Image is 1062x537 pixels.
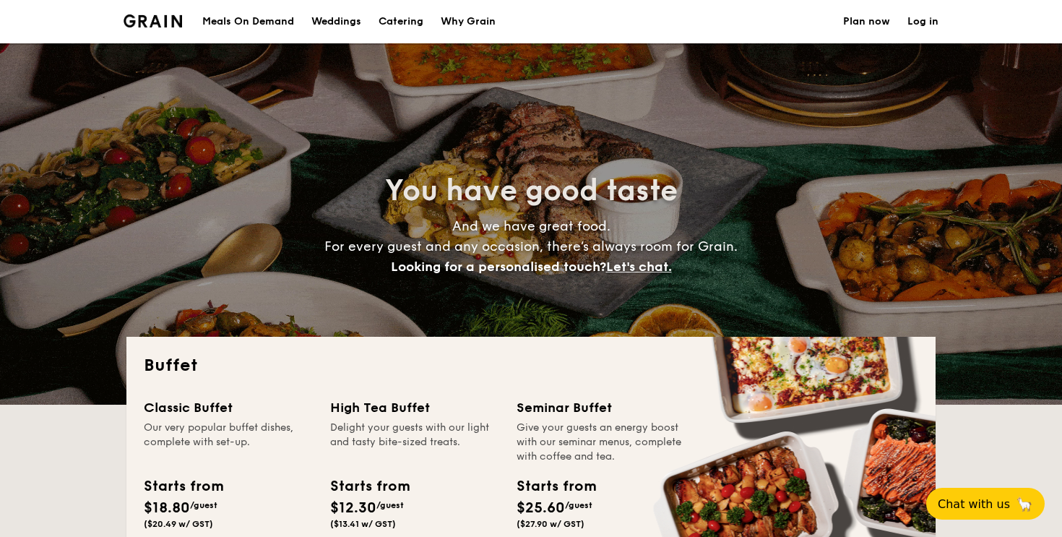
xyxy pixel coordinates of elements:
span: Chat with us [938,497,1010,511]
div: Give your guests an energy boost with our seminar menus, complete with coffee and tea. [517,421,686,464]
span: $25.60 [517,499,565,517]
span: Let's chat. [606,259,672,275]
span: $18.80 [144,499,190,517]
div: Classic Buffet [144,398,313,418]
div: High Tea Buffet [330,398,499,418]
div: Starts from [144,476,223,497]
img: Grain [124,14,182,27]
span: /guest [190,500,217,510]
span: Looking for a personalised touch? [391,259,606,275]
span: /guest [376,500,404,510]
span: ($13.41 w/ GST) [330,519,396,529]
button: Chat with us🦙 [926,488,1045,520]
span: You have good taste [385,173,678,208]
div: Starts from [330,476,409,497]
span: 🦙 [1016,496,1033,512]
span: ($20.49 w/ GST) [144,519,213,529]
div: Starts from [517,476,595,497]
span: $12.30 [330,499,376,517]
h2: Buffet [144,354,918,377]
div: Seminar Buffet [517,398,686,418]
a: Logotype [124,14,182,27]
span: ($27.90 w/ GST) [517,519,584,529]
span: /guest [565,500,592,510]
div: Our very popular buffet dishes, complete with set-up. [144,421,313,464]
div: Delight your guests with our light and tasty bite-sized treats. [330,421,499,464]
span: And we have great food. For every guest and any occasion, there’s always room for Grain. [324,218,738,275]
